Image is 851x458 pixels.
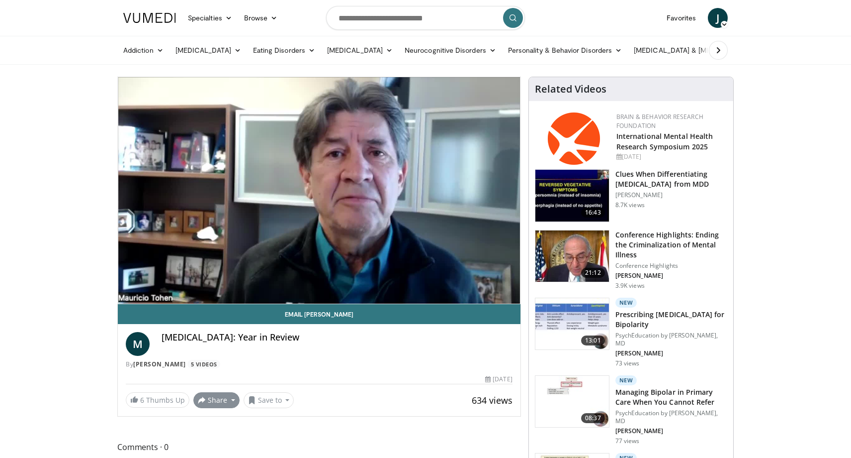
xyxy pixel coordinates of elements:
p: 8.7K views [615,201,645,209]
a: Neurocognitive Disorders [399,40,502,60]
img: VuMedi Logo [123,13,176,23]
p: [PERSON_NAME] [615,191,727,199]
a: Brain & Behavior Research Foundation [616,113,703,130]
span: 16:43 [581,208,605,218]
img: 93ffff33-031b-405f-9290-bb3092a202dd.150x105_q85_crop-smart_upscale.jpg [535,376,609,428]
div: By [126,360,512,369]
a: 08:37 New Managing Bipolar in Primary Care When You Cannot Refer PsychEducation by [PERSON_NAME],... [535,375,727,445]
a: International Mental Health Research Symposium 2025 [616,131,713,151]
h3: Conference Highlights: Ending the Criminalization of Mental Illness [615,230,727,260]
p: [PERSON_NAME] [615,272,727,280]
a: [MEDICAL_DATA] [170,40,247,60]
span: 13:01 [581,336,605,345]
span: 634 views [472,394,512,406]
p: 73 views [615,359,640,367]
div: [DATE] [616,152,725,161]
p: Conference Highlights [615,262,727,270]
h3: Clues When Differentiating [MEDICAL_DATA] from MDD [615,169,727,189]
a: Favorites [661,8,702,28]
a: [MEDICAL_DATA] & [MEDICAL_DATA] [628,40,770,60]
span: 08:37 [581,413,605,423]
a: 6 Thumbs Up [126,392,189,408]
button: Share [193,392,240,408]
h3: Prescribing [MEDICAL_DATA] for Bipolarity [615,310,727,330]
a: Personality & Behavior Disorders [502,40,628,60]
p: New [615,375,637,385]
p: [PERSON_NAME] [615,427,727,435]
a: Addiction [117,40,170,60]
a: M [126,332,150,356]
a: Browse [238,8,284,28]
img: a6520382-d332-4ed3-9891-ee688fa49237.150x105_q85_crop-smart_upscale.jpg [535,170,609,222]
a: [MEDICAL_DATA] [321,40,399,60]
h4: [MEDICAL_DATA]: Year in Review [162,332,512,343]
div: [DATE] [485,375,512,384]
img: 3ace6f4c-cfd2-476b-9a95-3a681b2f2231.150x105_q85_crop-smart_upscale.jpg [535,298,609,350]
img: 1419e6f0-d69a-482b-b3ae-1573189bf46e.150x105_q85_crop-smart_upscale.jpg [535,230,609,282]
a: J [708,8,728,28]
p: [PERSON_NAME] [615,349,727,357]
p: 77 views [615,437,640,445]
a: Specialties [182,8,238,28]
a: Email [PERSON_NAME] [118,304,520,324]
button: Save to [244,392,294,408]
a: [PERSON_NAME] [133,360,186,368]
span: Comments 0 [117,441,521,454]
a: 5 Videos [187,360,220,368]
a: 13:01 New Prescribing [MEDICAL_DATA] for Bipolarity PsychEducation by [PERSON_NAME], MD [PERSON_N... [535,298,727,367]
img: 6bc95fc0-882d-4061-9ebb-ce70b98f0866.png.150x105_q85_autocrop_double_scale_upscale_version-0.2.png [548,113,600,165]
p: New [615,298,637,308]
p: PsychEducation by [PERSON_NAME], MD [615,409,727,425]
h4: Related Videos [535,83,606,95]
a: 16:43 Clues When Differentiating [MEDICAL_DATA] from MDD [PERSON_NAME] 8.7K views [535,169,727,222]
span: 6 [140,395,144,405]
p: 3.9K views [615,282,645,290]
a: Eating Disorders [247,40,321,60]
a: 21:12 Conference Highlights: Ending the Criminalization of Mental Illness Conference Highlights [... [535,230,727,290]
h3: Managing Bipolar in Primary Care When You Cannot Refer [615,387,727,407]
p: PsychEducation by [PERSON_NAME], MD [615,332,727,347]
span: 21:12 [581,268,605,278]
video-js: Video Player [118,77,520,304]
input: Search topics, interventions [326,6,525,30]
